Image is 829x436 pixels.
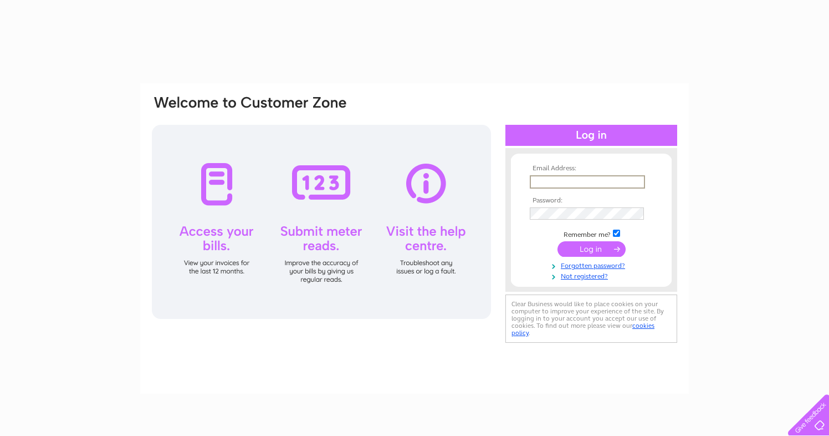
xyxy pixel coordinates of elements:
a: Not registered? [530,270,656,281]
a: Forgotten password? [530,260,656,270]
div: Clear Business would like to place cookies on your computer to improve your experience of the sit... [505,295,677,343]
input: Submit [557,241,626,257]
th: Email Address: [527,165,656,173]
th: Password: [527,197,656,205]
a: cookies policy [511,322,654,337]
td: Remember me? [527,228,656,239]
